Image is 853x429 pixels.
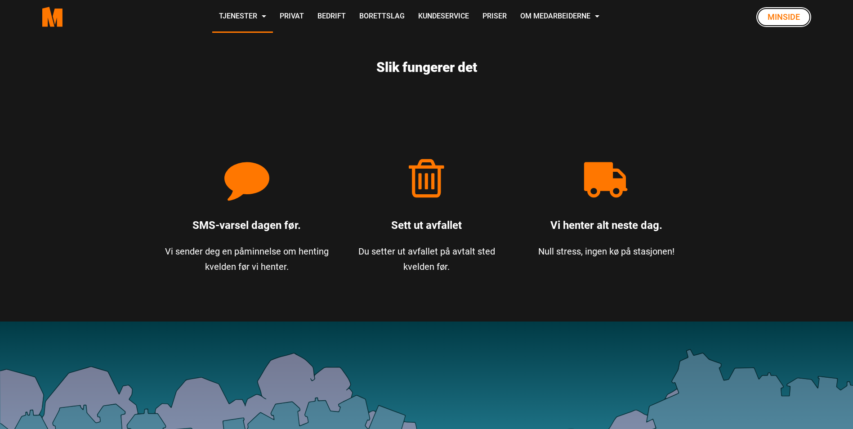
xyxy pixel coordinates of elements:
[550,219,662,232] strong: Vi henter alt neste dag.
[514,1,606,33] a: Om Medarbeiderne
[756,7,811,27] a: Minside
[192,219,301,232] strong: SMS-varsel dagen før.
[353,1,411,33] a: Borettslag
[164,59,690,76] h3: Slik fungerer det
[311,1,353,33] a: Bedrift
[411,1,476,33] a: Kundeservice
[344,244,510,274] p: Du setter ut avfallet på avtalt sted kvelden før.
[523,244,690,259] p: Null stress, ingen kø på stasjonen!
[409,156,444,201] i: 2.
[584,156,629,201] i: 3.
[391,219,462,232] strong: Sett ut avfallet
[212,1,273,33] a: Tjenester
[164,244,330,274] p: Vi sender deg en påminnelse om henting kvelden før vi henter.
[273,1,311,33] a: Privat
[476,1,514,33] a: Priser
[224,156,269,201] i: 1.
